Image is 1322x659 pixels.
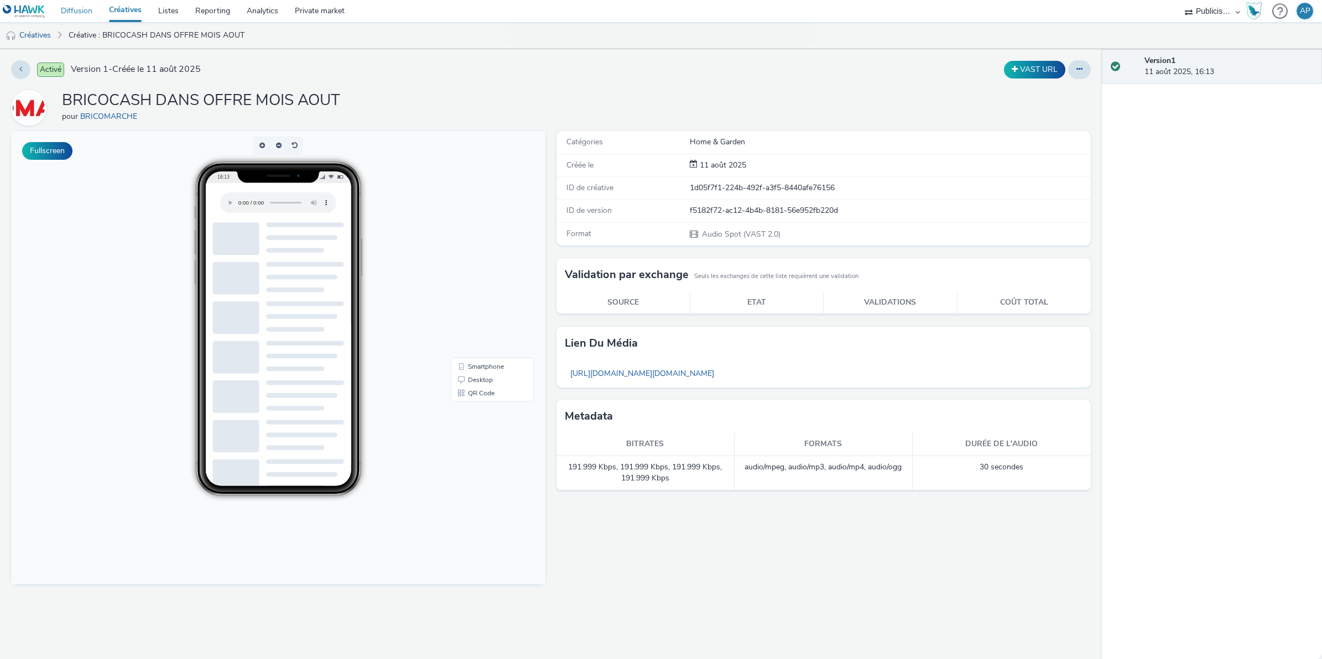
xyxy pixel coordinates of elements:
[565,408,613,425] h3: Metadata
[62,90,340,111] h1: BRICOCASH DANS OFFRE MOIS AOUT
[690,205,1090,216] div: f5182f72-ac12-4b4b-8181-56e952fb220d
[735,433,913,456] th: Formats
[556,456,735,490] td: 191.999 Kbps, 191.999 Kbps, 191.999 Kbps, 191.999 Kbps
[694,272,858,281] small: Seuls les exchanges de cette liste requièrent une validation
[913,456,1091,490] td: 30 secondes
[1144,55,1313,78] div: 11 août 2025, 16:13
[80,111,142,122] a: BRICOMARCHE
[532,25,801,40] span: La créative 'BRICOCASH DANS OFFRE MOIS AOUT ' est créée
[37,62,64,77] span: Activé
[565,266,689,283] h3: Validation par exchange
[3,4,45,18] img: undefined Logo
[565,335,638,352] h3: Lien du média
[913,433,1091,456] th: Durée de l'audio
[690,137,1090,148] div: Home & Garden
[566,205,612,216] span: ID de version
[206,43,218,49] span: 16:13
[63,22,250,49] a: Créative : BRICOCASH DANS OFFRE MOIS AOUT
[566,228,591,239] span: Format
[1300,3,1310,19] div: AP
[690,182,1090,193] div: 1d05f7f1-224b-492f-a3f5-8440afe76156
[735,456,913,490] td: audio/mpeg, audio/mp3, audio/mp4, audio/ogg
[701,229,780,239] span: Audio Spot (VAST 2.0)
[6,30,17,41] img: audio
[556,433,735,456] th: Bitrates
[71,63,201,76] span: Version 1 - Créée le 11 août 2025
[690,291,823,314] th: Etat
[1144,55,1175,66] strong: Version 1
[957,291,1090,314] th: Coût total
[457,245,482,252] span: Desktop
[566,160,594,170] span: Créée le
[565,363,720,384] a: [URL][DOMAIN_NAME][DOMAIN_NAME]
[22,142,72,160] button: Fullscreen
[442,229,521,242] li: Smartphone
[13,92,45,124] img: BRICOMARCHE
[698,160,746,170] span: 11 août 2025
[556,291,690,314] th: Source
[824,291,957,314] th: Validations
[457,232,493,239] span: Smartphone
[457,259,483,265] span: QR Code
[1246,2,1267,20] a: Hawk Academy
[62,111,80,122] span: pour
[1001,61,1068,79] div: Dupliquer la créative en un VAST URL
[1004,61,1065,79] button: VAST URL
[1246,2,1262,20] img: Hawk Academy
[442,242,521,255] li: Desktop
[566,182,613,193] span: ID de créative
[11,102,51,113] a: BRICOMARCHE
[698,160,746,171] div: Création 11 août 2025, 16:13
[566,137,603,147] span: Catégories
[442,255,521,269] li: QR Code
